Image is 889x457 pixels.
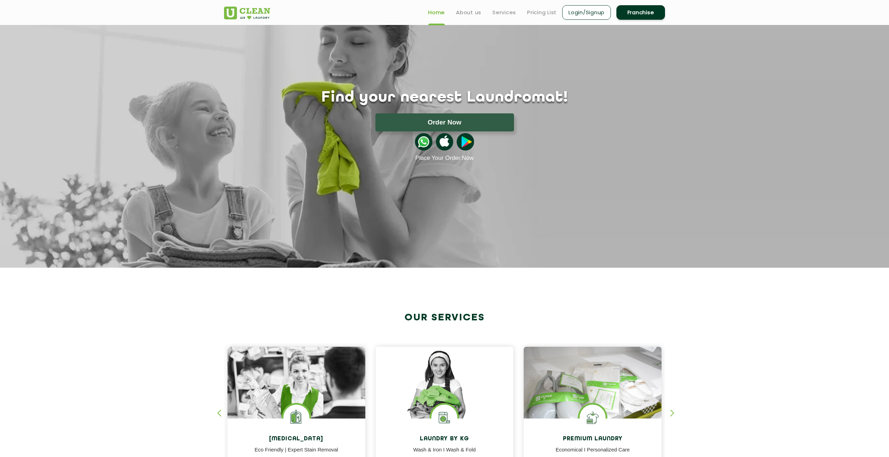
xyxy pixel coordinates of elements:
[616,5,665,20] a: Franchise
[436,133,453,150] img: apple-icon.png
[415,155,474,162] a: Place Your Order Now
[224,312,665,324] h2: Our Services
[580,405,606,431] img: Shoes Cleaning
[381,436,508,442] h4: Laundry by Kg
[224,7,270,19] img: UClean Laundry and Dry Cleaning
[457,133,474,150] img: playstoreicon.png
[219,89,670,106] h1: Find your nearest Laundromat!
[283,405,309,431] img: Laundry Services near me
[492,8,516,17] a: Services
[431,405,457,431] img: laundry washing machine
[527,8,557,17] a: Pricing List
[233,436,360,442] h4: [MEDICAL_DATA]
[529,436,656,442] h4: Premium Laundry
[376,347,514,438] img: a girl with laundry basket
[456,8,481,17] a: About us
[524,347,662,438] img: laundry done shoes and clothes
[562,5,611,20] a: Login/Signup
[428,8,445,17] a: Home
[375,113,514,131] button: Order Now
[415,133,432,150] img: whatsappicon.png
